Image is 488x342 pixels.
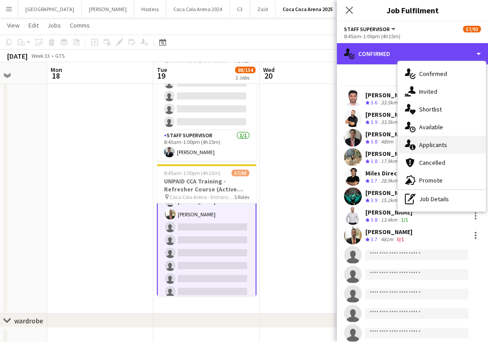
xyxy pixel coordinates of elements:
button: Zaid [250,0,276,18]
div: Miles Direct Malapo [365,169,423,177]
div: GTS [55,52,64,59]
span: Week 33 [29,52,52,59]
div: Shortlist [398,100,486,118]
div: Promote [398,171,486,189]
div: [PERSON_NAME] [365,189,412,197]
div: [PERSON_NAME] [365,208,412,216]
button: [GEOGRAPHIC_DATA] [18,0,82,18]
button: Staff Supervisor [344,26,397,32]
button: Coca Coca Arena 2025 [276,0,340,18]
span: 3.6 [371,99,377,106]
a: Edit [25,20,42,31]
span: 3.8 [371,158,377,164]
div: Cancelled [398,154,486,171]
div: [PERSON_NAME] [365,228,412,236]
span: Tue [157,66,167,74]
div: [PERSON_NAME] [365,150,412,158]
div: [PERSON_NAME] [365,130,412,138]
span: 3.7 [371,177,377,184]
span: Mon [51,66,62,74]
div: Confirmed [337,43,488,64]
span: 3.8 [371,216,377,223]
div: 28.9km [379,177,399,185]
button: Coca Cola Arena 2024 [166,0,230,18]
span: 3.9 [371,119,377,125]
button: [PERSON_NAME] [82,0,134,18]
span: 8:45am-1:00pm (4h15m) [164,170,220,176]
h3: UNPAID CCA Training - Refresher Course (Active Staff) [157,177,256,193]
span: 18 [49,71,62,81]
app-skills-label: 1/1 [397,138,404,145]
div: Job Details [398,190,486,208]
div: 13.4km [379,216,399,224]
div: [PERSON_NAME] [365,91,412,99]
div: 2 Jobs [236,74,255,81]
span: Comms [70,21,90,29]
span: Wed [263,66,275,74]
div: 15.2km [379,197,399,204]
button: Hostess [134,0,166,18]
div: Applicants [398,136,486,154]
div: Invited [398,83,486,100]
span: 19 [156,71,167,81]
span: 20 [262,71,275,81]
div: 33.5km [379,99,399,107]
app-job-card: 8:45am-1:00pm (4h15m)31/41UNPAID - CCA Training - Non Active Staff w/ Dxb Tag Coca Cola Arena - E... [157,29,256,161]
app-skills-label: 0/1 [397,236,404,243]
h3: Job Fulfilment [337,4,488,16]
div: 8:45am-1:00pm (4h15m) [344,33,481,40]
div: [PERSON_NAME] [365,111,412,119]
span: 57/93 [232,170,249,176]
a: View [4,20,23,31]
a: Comms [66,20,93,31]
span: Coca Cola Arena - Entrance F [170,194,234,200]
div: wardrobe [14,316,43,325]
app-job-card: 8:45am-1:00pm (4h15m)57/93UNPAID CCA Training - Refresher Course (Active Staff) Coca Cola Arena -... [157,164,256,296]
div: 481m [379,236,395,243]
span: Jobs [48,21,61,29]
span: 3.8 [371,138,377,145]
app-card-role: Staff Supervisor1/18:45am-1:00pm (4h15m)[PERSON_NAME] [157,131,256,161]
div: Available [398,118,486,136]
span: 3.9 [371,197,377,203]
div: [DATE] [7,52,28,60]
span: 3.7 [371,236,377,243]
span: Edit [28,21,39,29]
div: 33.5km [379,119,399,126]
span: Staff Supervisor [344,26,390,32]
app-skills-label: 1/1 [401,216,408,223]
button: C3 [230,0,250,18]
span: View [7,21,20,29]
div: Confirmed [398,65,486,83]
div: 17.9km [379,158,399,165]
div: 480m [379,138,395,146]
span: 88/134 [235,67,256,73]
span: 57/93 [463,26,481,32]
span: 5 Roles [234,194,249,200]
a: Jobs [44,20,64,31]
